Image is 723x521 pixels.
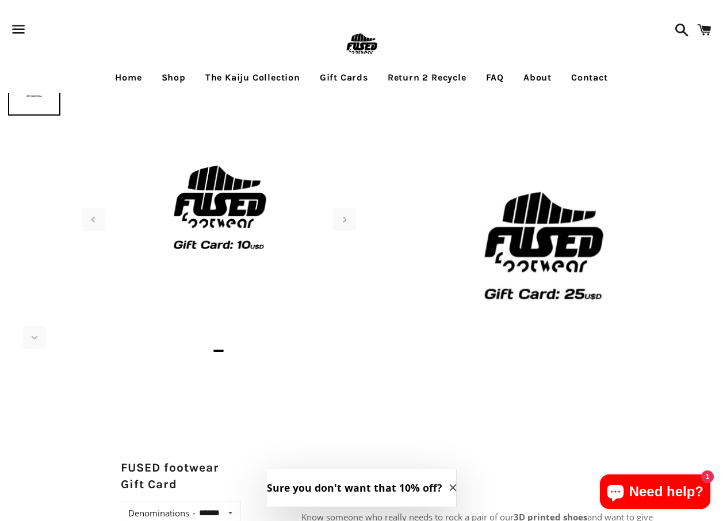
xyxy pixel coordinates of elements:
h2: FUSED footwear Gift Card [121,459,242,493]
a: About [515,63,560,92]
label: Denominations [128,505,196,521]
img: FUSEDfootwear [343,26,380,63]
a: FAQ [477,63,512,92]
a: The Kaiju Collection [197,63,309,92]
a: Home [106,63,150,92]
div: Previous slide [82,208,105,231]
div: Next slide [333,208,356,231]
img: [3D printed Shoes] - lightweight custom 3dprinted shoes sneakers sandals fused footwear [76,63,362,349]
a: Shop [153,63,194,92]
a: Contact [563,63,617,92]
a: Gift Cards [311,63,377,92]
inbox-online-store-chat: Shopify online store chat [596,474,714,512]
a: Return 2 Recycle [379,63,475,92]
span: Go to slide 1 [213,350,224,352]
